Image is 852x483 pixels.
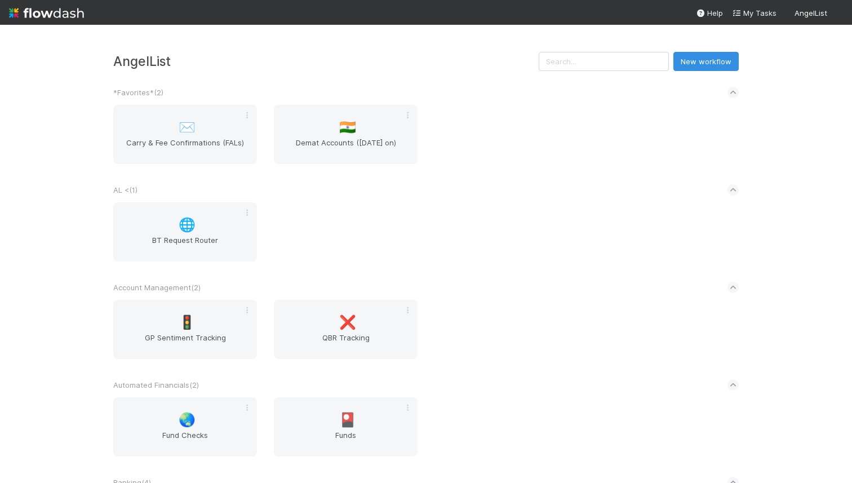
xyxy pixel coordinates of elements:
[179,413,196,427] span: 🌏
[278,429,413,452] span: Funds
[339,315,356,330] span: ❌
[118,137,252,159] span: Carry & Fee Confirmations (FALs)
[113,105,257,164] a: ✉️Carry & Fee Confirmations (FALs)
[113,283,201,292] span: Account Management ( 2 )
[278,137,413,159] span: Demat Accounts ([DATE] on)
[696,7,723,19] div: Help
[118,429,252,452] span: Fund Checks
[179,218,196,232] span: 🌐
[732,8,776,17] span: My Tasks
[113,185,137,194] span: AL < ( 1 )
[118,332,252,355] span: GP Sentiment Tracking
[339,120,356,135] span: 🇮🇳
[274,300,418,359] a: ❌QBR Tracking
[278,332,413,355] span: QBR Tracking
[274,397,418,457] a: 🎴Funds
[113,380,199,389] span: Automated Financials ( 2 )
[339,413,356,427] span: 🎴
[113,202,257,262] a: 🌐BT Request Router
[795,8,827,17] span: AngelList
[118,234,252,257] span: BT Request Router
[9,3,84,23] img: logo-inverted-e16ddd16eac7371096b0.svg
[274,105,418,164] a: 🇮🇳Demat Accounts ([DATE] on)
[113,300,257,359] a: 🚦GP Sentiment Tracking
[179,315,196,330] span: 🚦
[113,88,163,97] span: *Favorites* ( 2 )
[539,52,669,71] input: Search...
[179,120,196,135] span: ✉️
[113,54,539,69] h3: AngelList
[732,7,776,19] a: My Tasks
[673,52,739,71] button: New workflow
[832,8,843,19] img: avatar_0a9e60f7-03da-485c-bb15-a40c44fcec20.png
[113,397,257,457] a: 🌏Fund Checks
